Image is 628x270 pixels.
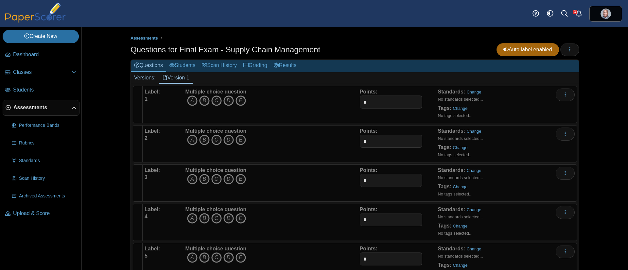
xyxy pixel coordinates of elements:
a: Performance Bands [9,118,79,133]
b: 4 [145,214,148,219]
a: Upload & Score [3,206,79,222]
span: Upload & Score [13,210,77,217]
i: A [187,174,198,184]
b: Points: [360,128,377,134]
b: Points: [360,207,377,212]
b: Multiple choice question [185,246,247,251]
i: D [223,174,234,184]
b: Tags: [438,144,451,150]
i: E [235,252,246,263]
a: Change [467,246,481,251]
b: Label: [145,167,160,173]
b: 2 [145,135,148,141]
a: Archived Assessments [9,188,79,204]
i: B [199,252,210,263]
i: E [235,95,246,106]
b: Tags: [438,223,451,228]
span: Performance Bands [19,122,77,129]
a: Grading [240,60,270,72]
span: Assessments [131,36,158,41]
b: Multiple choice question [185,167,247,173]
a: Alerts [572,7,586,21]
a: Questions [131,60,166,72]
i: C [211,213,222,224]
i: A [187,95,198,106]
span: Standards [19,158,77,164]
small: No standards selected... [438,175,483,180]
small: No standards selected... [438,254,483,259]
i: A [187,213,198,224]
button: More options [556,206,575,219]
i: A [187,252,198,263]
i: B [199,174,210,184]
span: Students [13,86,77,93]
i: B [199,95,210,106]
a: Change [453,224,468,228]
a: Change [453,145,468,150]
small: No standards selected... [438,214,483,219]
a: ps.KERlMDfYNgirCddn [589,6,622,22]
a: PaperScorer [3,18,68,24]
small: No tags selected... [438,231,473,236]
a: Change [453,106,468,111]
i: C [211,135,222,145]
b: Tags: [438,262,451,268]
a: Students [3,82,79,98]
span: Classes [13,69,72,76]
span: Rubrics [19,140,77,146]
a: Scan History [9,171,79,186]
a: Change [467,168,481,173]
b: Points: [360,246,377,251]
b: Points: [360,167,377,173]
b: Tags: [438,105,451,111]
div: Versions: [131,72,159,83]
button: More options [556,167,575,180]
b: Tags: [438,184,451,189]
img: PaperScorer [3,3,68,23]
i: E [235,174,246,184]
button: More options [556,245,575,258]
a: Scan History [199,60,240,72]
small: No tags selected... [438,113,473,118]
a: Change [467,90,481,94]
a: Auto label enabled [497,43,559,56]
h1: Questions for Final Exam - Supply Chain Management [131,44,320,55]
b: Label: [145,128,160,134]
b: Label: [145,207,160,212]
i: A [187,135,198,145]
b: Standards: [438,128,465,134]
a: Change [453,263,468,268]
b: 3 [145,175,148,180]
b: Standards: [438,207,465,212]
i: B [199,213,210,224]
span: Dashboard [13,51,77,58]
a: Dashboard [3,47,79,63]
b: Points: [360,89,377,94]
span: Assessments [13,104,71,111]
a: Assessments [129,34,160,42]
button: More options [556,127,575,141]
i: C [211,174,222,184]
b: 1 [145,96,148,102]
a: Standards [9,153,79,169]
a: Change [453,184,468,189]
i: D [223,95,234,106]
a: Create New [3,30,79,43]
small: No standards selected... [438,97,483,102]
span: Auto label enabled [503,47,552,52]
small: No tags selected... [438,152,473,157]
span: Roger Batchelor [601,8,611,19]
i: D [223,135,234,145]
img: ps.KERlMDfYNgirCddn [601,8,611,19]
a: Version 1 [159,72,193,83]
small: No standards selected... [438,136,483,141]
i: E [235,213,246,224]
i: D [223,213,234,224]
i: E [235,135,246,145]
i: B [199,135,210,145]
b: Standards: [438,246,465,251]
a: Change [467,207,481,212]
a: Assessments [3,100,79,116]
b: Label: [145,89,160,94]
span: Archived Assessments [19,193,77,199]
